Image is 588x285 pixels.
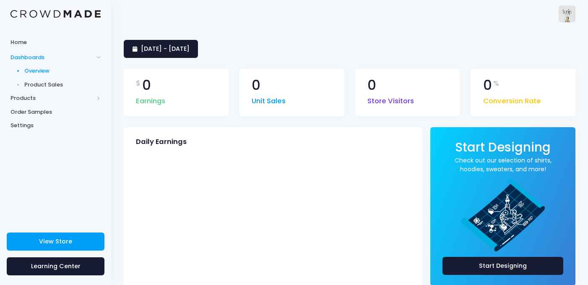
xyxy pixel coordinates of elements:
span: Products [10,94,94,102]
span: Unit Sales [252,92,286,107]
span: Overview [24,67,101,75]
img: User [559,5,575,22]
span: 0 [142,78,151,92]
span: Product Sales [24,81,101,89]
span: Settings [10,121,101,130]
span: Home [10,38,101,47]
span: Daily Earnings [136,138,187,146]
span: 0 [252,78,260,92]
a: Start Designing [455,146,551,154]
a: Check out our selection of shirts, hoodies, sweaters, and more! [442,156,563,174]
a: [DATE] - [DATE] [124,40,198,58]
a: View Store [7,233,104,251]
span: % [493,78,499,89]
span: View Store [39,237,72,246]
span: Learning Center [31,262,81,270]
span: Start Designing [455,139,551,156]
a: Start Designing [442,257,563,275]
span: 0 [483,78,492,92]
span: Earnings [136,92,165,107]
span: Conversion Rate [483,92,541,107]
span: Store Visitors [367,92,414,107]
a: Learning Center [7,257,104,275]
img: Logo [10,10,101,18]
span: 0 [367,78,376,92]
span: Order Samples [10,108,101,116]
span: $ [136,78,140,89]
span: Dashboards [10,53,94,62]
span: [DATE] - [DATE] [141,44,190,53]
